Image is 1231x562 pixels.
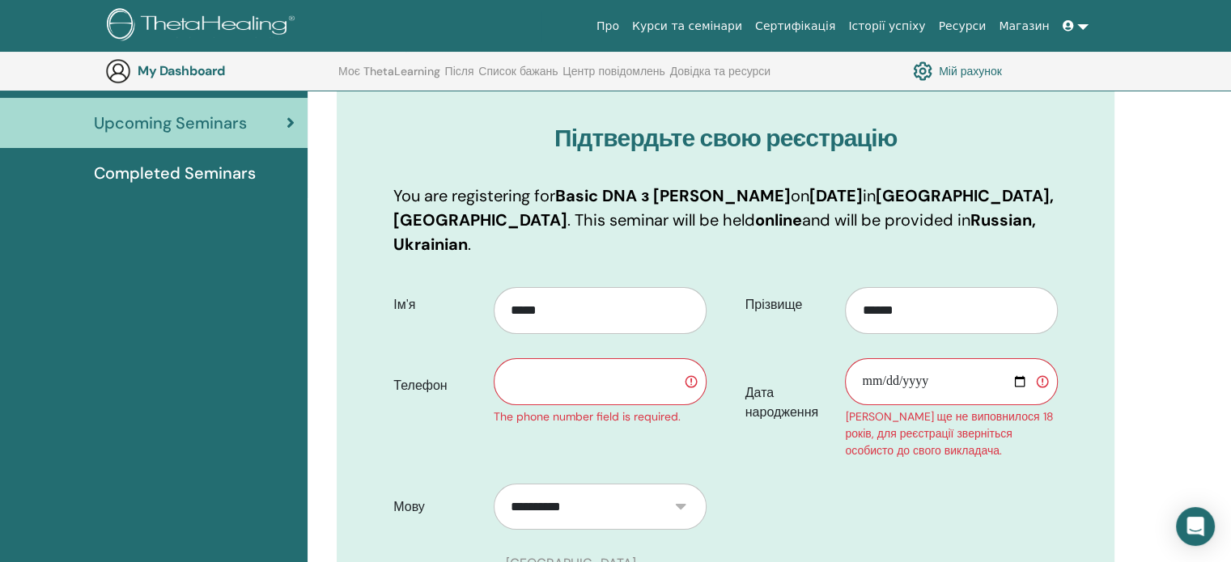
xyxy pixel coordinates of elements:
[749,11,842,41] a: Сертифікація
[381,289,494,320] label: Ім'я
[393,185,1054,230] b: [GEOGRAPHIC_DATA], [GEOGRAPHIC_DATA]
[393,209,1036,255] b: Russian, Ukrainian
[445,65,474,91] a: Після
[555,185,791,206] b: Basic DNA з [PERSON_NAME]
[393,184,1058,256] p: You are registering for on in . This seminar will be held and will be provided in .
[381,370,494,401] label: Телефон
[94,161,256,185] span: Completed Seminars
[478,65,558,91] a: Список бажань
[733,378,846,428] label: Дата народження
[94,111,247,135] span: Upcoming Seminars
[845,408,1058,459] div: [PERSON_NAME] ще не виповнилося 18 років, для реєстрації зверніться особисто до свого викладача.
[138,63,299,78] h3: My Dashboard
[913,57,932,85] img: cog.svg
[913,57,1002,85] a: Мій рахунок
[932,11,993,41] a: Ресурси
[494,408,707,425] div: The phone number field is required.
[381,492,494,522] label: Мову
[809,185,863,206] b: [DATE]
[992,11,1055,41] a: Магазин
[105,58,131,84] img: generic-user-icon.jpg
[590,11,626,41] a: Про
[670,65,770,91] a: Довідка та ресурси
[1176,507,1215,546] div: Open Intercom Messenger
[338,65,440,91] a: Моє ThetaLearning
[107,8,300,44] img: logo.png
[626,11,749,41] a: Курси та семінари
[755,209,802,230] b: online
[393,124,1058,153] h3: Підтвердьте свою реєстрацію
[562,65,665,91] a: Центр повідомлень
[842,11,932,41] a: Історії успіху
[733,289,846,320] label: Прізвище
